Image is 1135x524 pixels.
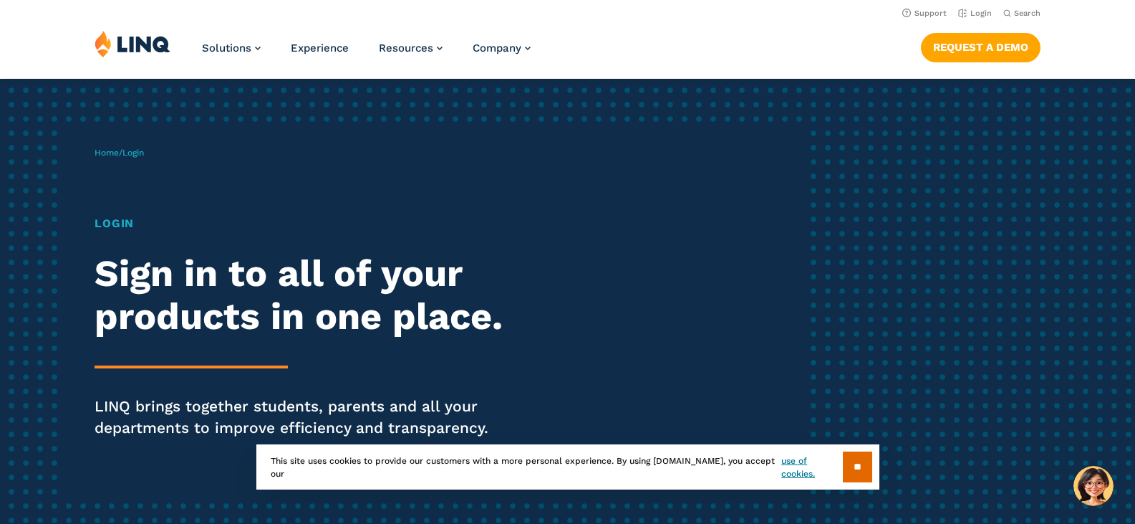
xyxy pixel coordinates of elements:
a: Home [95,148,119,158]
div: This site uses cookies to provide our customers with a more personal experience. By using [DOMAIN... [256,444,879,490]
button: Open Search Bar [1003,8,1040,19]
span: Resources [379,42,433,54]
button: Hello, have a question? Let’s chat. [1073,466,1114,506]
h1: Login [95,215,532,232]
a: Solutions [202,42,261,54]
span: Company [473,42,521,54]
a: Support [902,9,947,18]
span: / [95,148,144,158]
img: LINQ | K‑12 Software [95,30,170,57]
a: Experience [291,42,349,54]
a: Resources [379,42,443,54]
span: Search [1014,9,1040,18]
a: Company [473,42,531,54]
h2: Sign in to all of your products in one place. [95,252,532,338]
nav: Primary Navigation [202,30,531,77]
a: Request a Demo [921,33,1040,62]
p: LINQ brings together students, parents and all your departments to improve efficiency and transpa... [95,396,532,439]
span: Solutions [202,42,251,54]
span: Login [122,148,144,158]
a: Login [958,9,992,18]
a: use of cookies. [781,454,842,480]
nav: Button Navigation [921,30,1040,62]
